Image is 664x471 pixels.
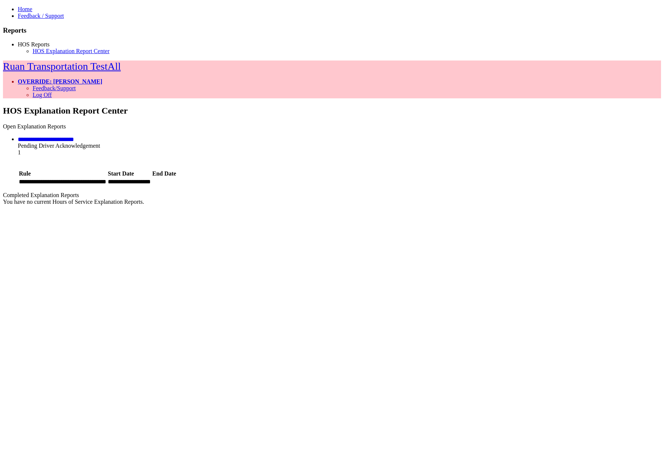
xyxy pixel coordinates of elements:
a: Ruan Transportation TestAll [3,60,121,72]
h3: Reports [3,26,661,35]
a: Log Off [33,92,52,98]
th: Rule [19,170,107,177]
h2: HOS Explanation Report Center [3,106,661,116]
div: Open Explanation Reports [3,123,661,130]
a: Home [18,6,32,12]
span: Pending Driver Acknowledgement [18,143,100,149]
div: Completed Explanation Reports [3,192,661,199]
div: 1 [18,149,661,156]
div: You have no current Hours of Service Explanation Reports. [3,199,661,205]
a: OVERRIDE: [PERSON_NAME] [18,78,102,85]
a: Feedback/Support [33,85,76,91]
a: HOS Explanation Report Center [33,48,110,54]
a: Feedback / Support [18,13,64,19]
th: Start Date [107,170,151,177]
th: End Date [152,170,176,177]
a: HOS Reports [18,41,50,48]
